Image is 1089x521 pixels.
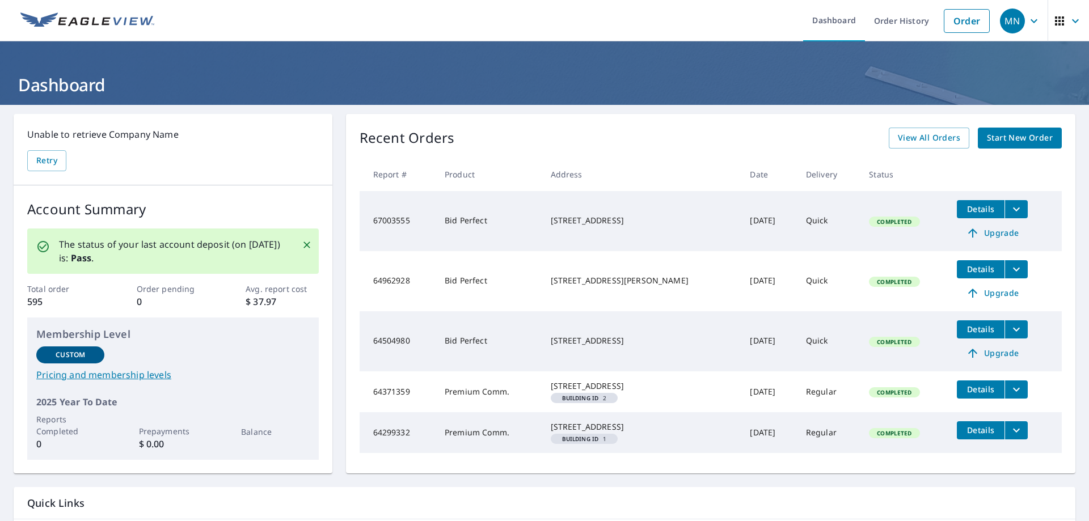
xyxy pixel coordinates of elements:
td: Bid Perfect [436,251,542,311]
p: Balance [241,426,309,438]
div: [STREET_ADDRESS] [551,215,732,226]
th: Report # [360,158,436,191]
div: MN [1000,9,1025,33]
td: 64371359 [360,371,436,412]
div: [STREET_ADDRESS] [551,421,732,433]
span: Details [964,384,998,395]
p: 0 [36,437,104,451]
span: 2 [555,395,614,401]
p: Total order [27,283,100,295]
p: $ 0.00 [139,437,207,451]
th: Delivery [797,158,860,191]
div: [STREET_ADDRESS][PERSON_NAME] [551,275,732,286]
span: Details [964,324,998,334]
button: filesDropdownBtn-64371359 [1004,380,1028,399]
a: Upgrade [957,344,1028,362]
p: Order pending [137,283,209,295]
button: Retry [27,150,66,171]
button: filesDropdownBtn-67003555 [1004,200,1028,218]
span: Completed [870,338,918,346]
p: Recent Orders [360,128,455,149]
span: Details [964,425,998,435]
button: detailsBtn-67003555 [957,200,1004,218]
span: Completed [870,388,918,396]
p: Avg. report cost [246,283,318,295]
a: View All Orders [889,128,969,149]
p: 0 [137,295,209,308]
p: 595 [27,295,100,308]
em: Building ID [562,436,599,442]
td: Premium Comm. [436,371,542,412]
button: detailsBtn-64962928 [957,260,1004,278]
img: EV Logo [20,12,154,29]
th: Address [542,158,741,191]
td: 67003555 [360,191,436,251]
td: Regular [797,412,860,453]
span: Upgrade [964,346,1021,360]
td: 64962928 [360,251,436,311]
td: Regular [797,371,860,412]
p: Prepayments [139,425,207,437]
td: Quick [797,191,860,251]
a: Upgrade [957,224,1028,242]
span: Details [964,264,998,274]
span: 1 [555,436,614,442]
button: filesDropdownBtn-64299332 [1004,421,1028,439]
p: Reports Completed [36,413,104,437]
a: Pricing and membership levels [36,368,310,382]
button: filesDropdownBtn-64504980 [1004,320,1028,338]
button: detailsBtn-64504980 [957,320,1004,338]
td: Quick [797,251,860,311]
button: detailsBtn-64371359 [957,380,1004,399]
td: [DATE] [741,311,796,371]
p: Membership Level [36,327,310,342]
span: Start New Order [987,131,1053,145]
th: Product [436,158,542,191]
p: $ 37.97 [246,295,318,308]
p: Account Summary [27,199,319,219]
td: 64504980 [360,311,436,371]
span: Details [964,204,998,214]
span: Upgrade [964,226,1021,240]
td: 64299332 [360,412,436,453]
td: [DATE] [741,251,796,311]
span: Completed [870,429,918,437]
p: 2025 Year To Date [36,395,310,409]
span: Completed [870,218,918,226]
td: [DATE] [741,412,796,453]
button: filesDropdownBtn-64962928 [1004,260,1028,278]
b: Pass [71,252,92,264]
h1: Dashboard [14,73,1075,96]
a: Order [944,9,990,33]
td: [DATE] [741,371,796,412]
div: [STREET_ADDRESS] [551,335,732,346]
td: Bid Perfect [436,311,542,371]
td: Premium Comm. [436,412,542,453]
span: View All Orders [898,131,960,145]
a: Upgrade [957,284,1028,302]
p: Custom [56,350,85,360]
div: [STREET_ADDRESS] [551,380,732,392]
th: Status [860,158,948,191]
p: The status of your last account deposit (on [DATE]) is: . [59,238,288,265]
span: Upgrade [964,286,1021,300]
p: Quick Links [27,496,1062,510]
p: Unable to retrieve Company Name [27,128,319,141]
td: [DATE] [741,191,796,251]
button: detailsBtn-64299332 [957,421,1004,439]
td: Bid Perfect [436,191,542,251]
em: Building ID [562,395,599,401]
td: Quick [797,311,860,371]
th: Date [741,158,796,191]
span: Retry [36,154,57,168]
span: Completed [870,278,918,286]
button: Close [299,238,314,252]
a: Start New Order [978,128,1062,149]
